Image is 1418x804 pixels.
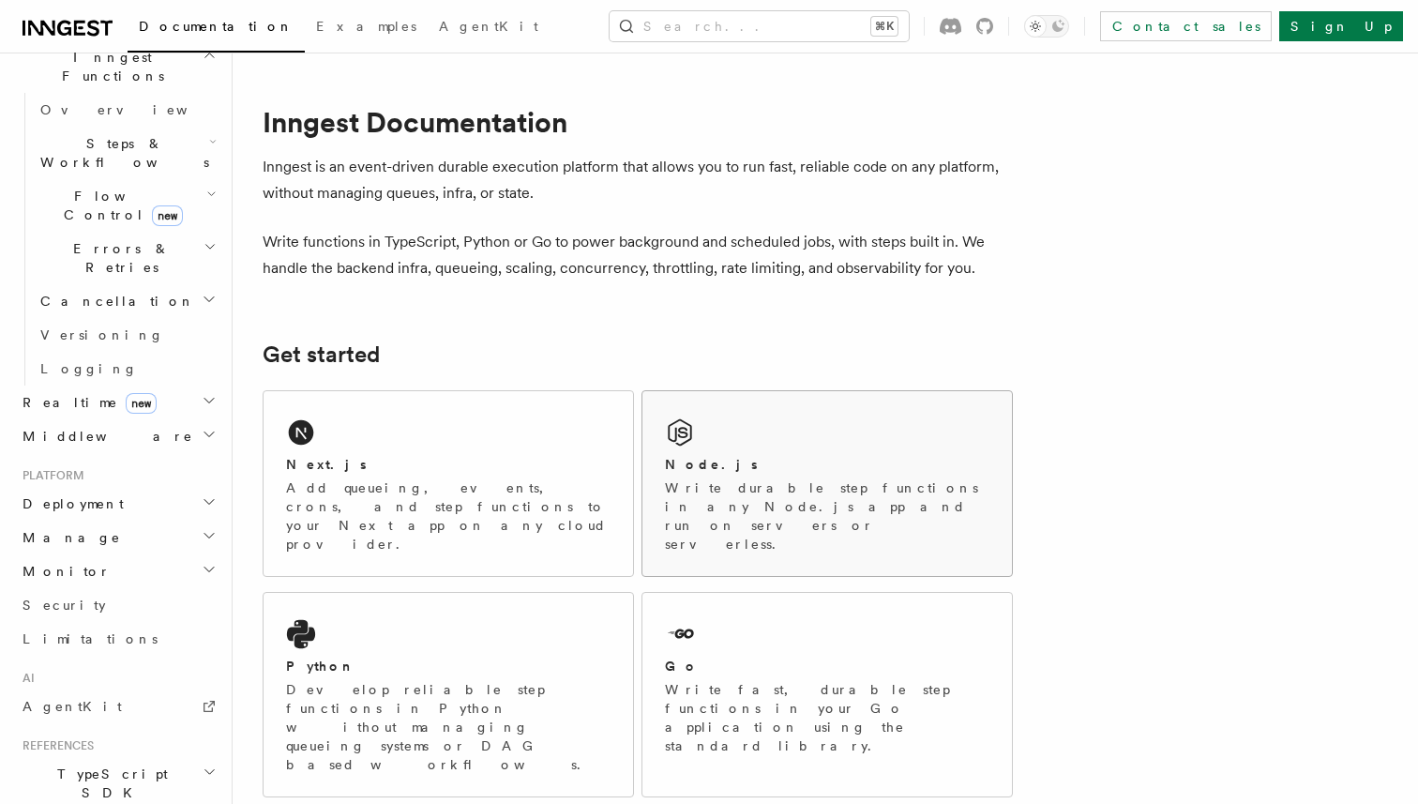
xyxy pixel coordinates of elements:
[428,6,550,51] a: AgentKit
[126,393,157,414] span: new
[15,494,124,513] span: Deployment
[33,179,220,232] button: Flow Controlnew
[15,738,94,753] span: References
[40,327,164,342] span: Versioning
[15,554,220,588] button: Monitor
[286,478,611,554] p: Add queueing, events, crons, and step functions to your Next app on any cloud provider.
[316,19,416,34] span: Examples
[263,154,1013,206] p: Inngest is an event-driven durable execution platform that allows you to run fast, reliable code ...
[15,427,193,446] span: Middleware
[15,765,203,802] span: TypeScript SDK
[33,232,220,284] button: Errors & Retries
[15,93,220,386] div: Inngest Functions
[128,6,305,53] a: Documentation
[665,657,699,675] h2: Go
[23,598,106,613] span: Security
[23,631,158,646] span: Limitations
[1100,11,1272,41] a: Contact sales
[40,361,138,376] span: Logging
[305,6,428,51] a: Examples
[33,93,220,127] a: Overview
[33,134,209,172] span: Steps & Workflows
[286,657,355,675] h2: Python
[15,419,220,453] button: Middleware
[152,205,183,226] span: new
[641,592,1013,797] a: GoWrite fast, durable step functions in your Go application using the standard library.
[263,390,634,577] a: Next.jsAdd queueing, events, crons, and step functions to your Next app on any cloud provider.
[15,468,84,483] span: Platform
[40,102,234,117] span: Overview
[665,478,989,554] p: Write durable step functions in any Node.js app and run on servers or serverless.
[263,105,1013,139] h1: Inngest Documentation
[33,292,195,311] span: Cancellation
[33,127,220,179] button: Steps & Workflows
[33,352,220,386] a: Logging
[665,455,758,474] h2: Node.js
[15,393,157,412] span: Realtime
[1279,11,1403,41] a: Sign Up
[33,239,204,277] span: Errors & Retries
[610,11,909,41] button: Search...⌘K
[286,455,367,474] h2: Next.js
[263,341,380,368] a: Get started
[23,699,122,714] span: AgentKit
[15,622,220,656] a: Limitations
[33,318,220,352] a: Versioning
[641,390,1013,577] a: Node.jsWrite durable step functions in any Node.js app and run on servers or serverless.
[15,588,220,622] a: Security
[139,19,294,34] span: Documentation
[33,187,206,224] span: Flow Control
[33,284,220,318] button: Cancellation
[665,680,989,755] p: Write fast, durable step functions in your Go application using the standard library.
[15,690,220,723] a: AgentKit
[1024,15,1069,38] button: Toggle dark mode
[286,680,611,774] p: Develop reliable step functions in Python without managing queueing systems or DAG based workflows.
[871,17,898,36] kbd: ⌘K
[15,528,121,547] span: Manage
[15,562,111,581] span: Monitor
[15,671,35,686] span: AI
[15,48,203,85] span: Inngest Functions
[439,19,538,34] span: AgentKit
[15,487,220,521] button: Deployment
[263,592,634,797] a: PythonDevelop reliable step functions in Python without managing queueing systems or DAG based wo...
[15,386,220,419] button: Realtimenew
[15,521,220,554] button: Manage
[15,40,220,93] button: Inngest Functions
[263,229,1013,281] p: Write functions in TypeScript, Python or Go to power background and scheduled jobs, with steps bu...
